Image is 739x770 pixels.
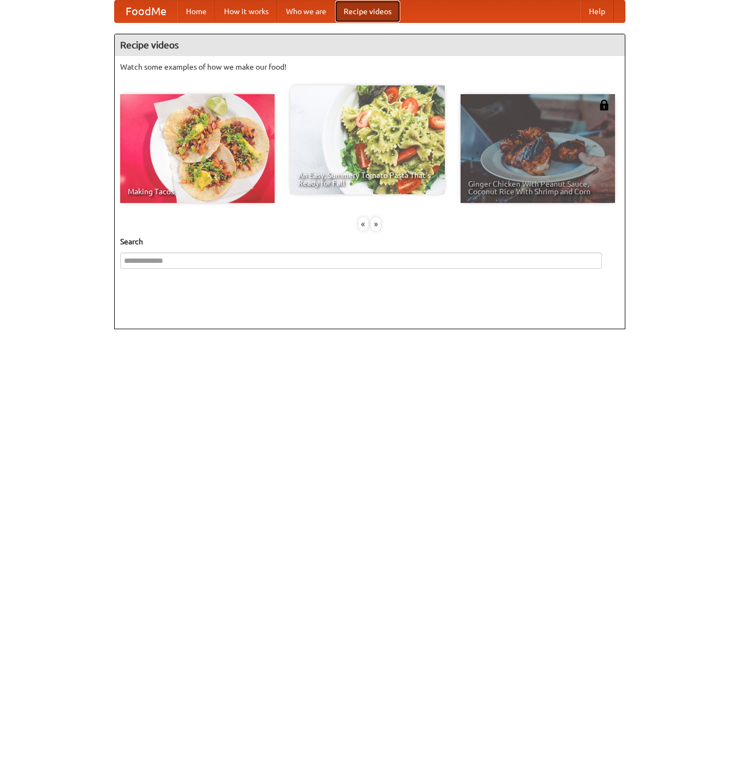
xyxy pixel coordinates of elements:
a: Who we are [277,1,335,22]
h5: Search [120,236,619,247]
a: How it works [215,1,277,22]
a: FoodMe [115,1,177,22]
h4: Recipe videos [115,34,625,56]
a: Help [580,1,614,22]
div: » [371,217,381,231]
span: An Easy, Summery Tomato Pasta That's Ready for Fall [298,171,437,187]
span: Making Tacos [128,188,267,195]
a: An Easy, Summery Tomato Pasta That's Ready for Fall [290,85,445,194]
p: Watch some examples of how we make our food! [120,61,619,72]
a: Home [177,1,215,22]
img: 483408.png [599,100,610,110]
a: Recipe videos [335,1,400,22]
div: « [358,217,368,231]
a: Making Tacos [120,94,275,203]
